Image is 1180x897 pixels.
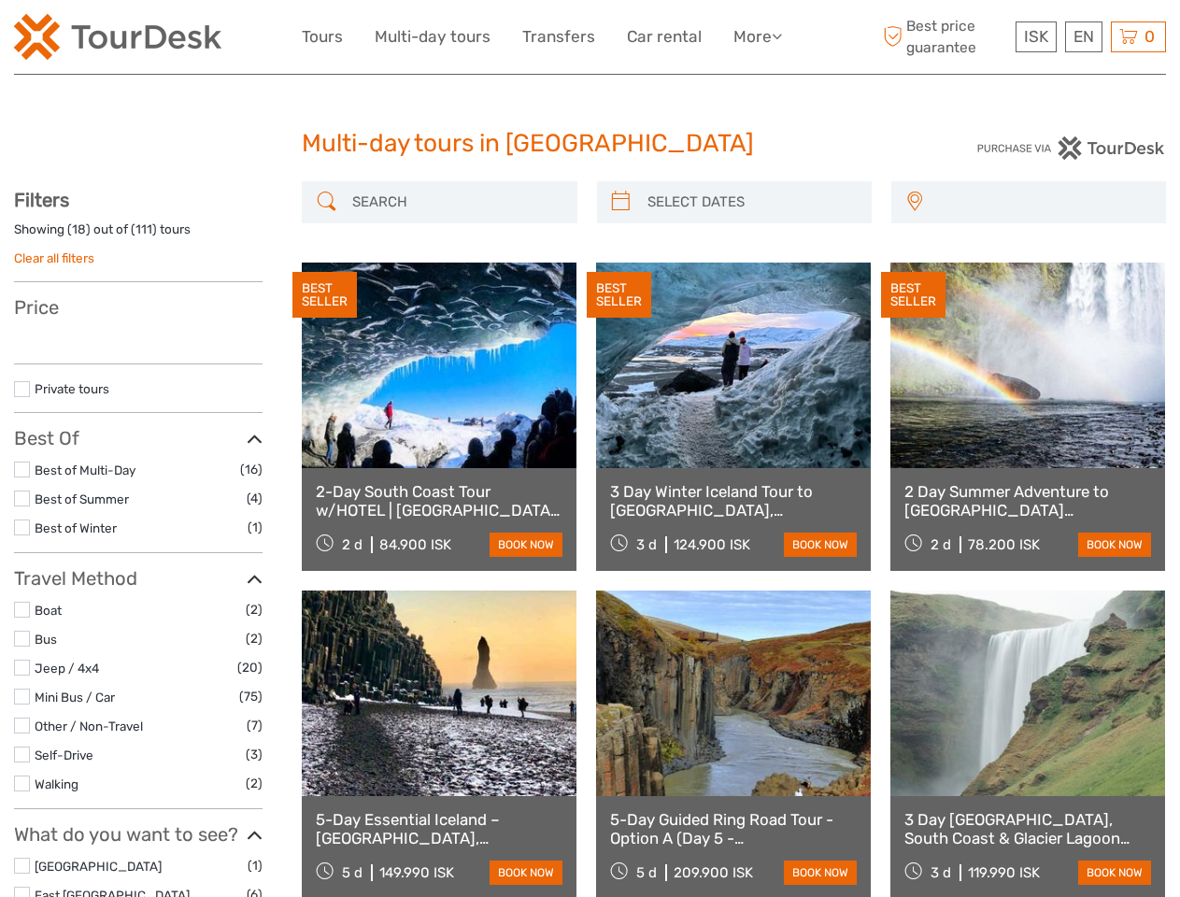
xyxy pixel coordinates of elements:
span: 3 d [636,536,657,553]
a: Tours [302,23,343,50]
span: (2) [246,773,263,794]
input: SELECT DATES [640,186,862,219]
a: More [733,23,782,50]
div: EN [1065,21,1102,52]
a: 2-Day South Coast Tour w/HOTEL | [GEOGRAPHIC_DATA], [GEOGRAPHIC_DATA], [GEOGRAPHIC_DATA] & Waterf... [316,482,562,520]
div: 124.900 ISK [674,536,750,553]
span: 5 d [342,864,363,881]
a: Multi-day tours [375,23,490,50]
a: [GEOGRAPHIC_DATA] [35,859,162,874]
a: Transfers [522,23,595,50]
label: 18 [72,221,86,238]
span: ISK [1024,27,1048,46]
span: (20) [237,657,263,678]
img: 120-15d4194f-c635-41b9-a512-a3cb382bfb57_logo_small.png [14,14,221,60]
div: BEST SELLER [587,272,651,319]
label: 111 [135,221,152,238]
strong: Filters [14,189,69,211]
img: PurchaseViaTourDesk.png [976,136,1166,160]
span: (1) [248,517,263,538]
span: (75) [239,686,263,707]
div: BEST SELLER [292,272,357,319]
span: (2) [246,628,263,649]
input: SEARCH [345,186,567,219]
span: (1) [248,855,263,876]
a: book now [490,533,562,557]
span: 2 d [931,536,951,553]
a: 3 Day Winter Iceland Tour to [GEOGRAPHIC_DATA], [GEOGRAPHIC_DATA], [GEOGRAPHIC_DATA] and [GEOGRAP... [610,482,857,520]
div: 119.990 ISK [968,864,1040,881]
a: Jeep / 4x4 [35,661,99,676]
span: (2) [246,599,263,620]
a: Best of Winter [35,520,117,535]
h3: Price [14,296,263,319]
span: 5 d [636,864,657,881]
a: 2 Day Summer Adventure to [GEOGRAPHIC_DATA] [GEOGRAPHIC_DATA], Glacier Hiking, [GEOGRAPHIC_DATA],... [904,482,1151,520]
a: Best of Multi-Day [35,463,135,477]
span: Best price guarantee [878,16,1011,57]
span: (3) [246,744,263,765]
h3: Best Of [14,427,263,449]
h3: Travel Method [14,567,263,590]
a: 5-Day Essential Iceland – [GEOGRAPHIC_DATA], [GEOGRAPHIC_DATA], [GEOGRAPHIC_DATA], [GEOGRAPHIC_DA... [316,810,562,848]
span: 0 [1142,27,1158,46]
a: book now [784,861,857,885]
a: Mini Bus / Car [35,690,115,705]
a: Walking [35,776,78,791]
a: 5-Day Guided Ring Road Tour - Option A (Day 5 - [GEOGRAPHIC_DATA]) [610,810,857,848]
div: 149.990 ISK [379,864,454,881]
a: book now [784,533,857,557]
a: Self-Drive [35,747,93,762]
div: BEST SELLER [881,272,945,319]
a: Best of Summer [35,491,129,506]
a: Car rental [627,23,702,50]
a: book now [1078,533,1151,557]
a: 3 Day [GEOGRAPHIC_DATA], South Coast & Glacier Lagoon Small-Group Tour [904,810,1151,848]
a: Other / Non-Travel [35,719,143,733]
span: 3 d [931,864,951,881]
h3: What do you want to see? [14,823,263,846]
a: Bus [35,632,57,647]
a: book now [490,861,562,885]
div: 84.900 ISK [379,536,451,553]
span: (16) [240,459,263,480]
span: (4) [247,488,263,509]
a: Clear all filters [14,250,94,265]
div: 78.200 ISK [968,536,1040,553]
span: (7) [247,715,263,736]
a: book now [1078,861,1151,885]
div: 209.900 ISK [674,864,753,881]
a: Private tours [35,381,109,396]
h1: Multi-day tours in [GEOGRAPHIC_DATA] [302,129,878,159]
a: Boat [35,603,62,618]
div: Showing ( ) out of ( ) tours [14,221,263,249]
span: 2 d [342,536,363,553]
